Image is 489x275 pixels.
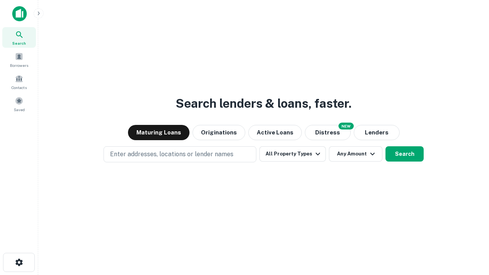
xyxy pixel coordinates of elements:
[329,146,382,162] button: Any Amount
[110,150,233,159] p: Enter addresses, locations or lender names
[10,62,28,68] span: Borrowers
[193,125,245,140] button: Originations
[104,146,256,162] button: Enter addresses, locations or lender names
[11,84,27,91] span: Contacts
[385,146,424,162] button: Search
[305,125,351,140] button: Search distressed loans with lien and other non-mortgage details.
[2,71,36,92] a: Contacts
[176,94,351,113] h3: Search lenders & loans, faster.
[354,125,400,140] button: Lenders
[451,214,489,251] iframe: Chat Widget
[12,6,27,21] img: capitalize-icon.png
[248,125,302,140] button: Active Loans
[12,40,26,46] span: Search
[14,107,25,113] span: Saved
[338,123,354,129] div: NEW
[259,146,326,162] button: All Property Types
[2,27,36,48] a: Search
[128,125,189,140] button: Maturing Loans
[2,49,36,70] a: Borrowers
[2,94,36,114] a: Saved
